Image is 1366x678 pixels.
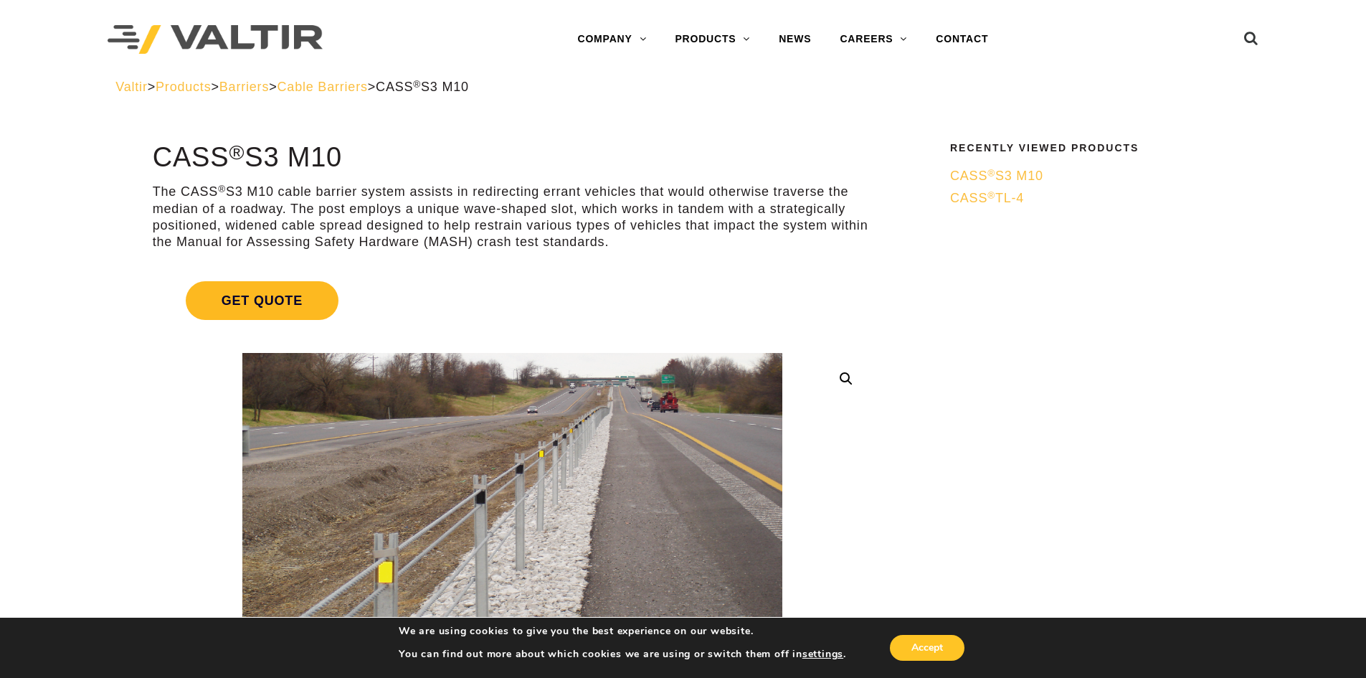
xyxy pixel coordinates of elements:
[802,648,843,661] button: settings
[987,168,995,179] sup: ®
[153,264,872,337] a: Get Quote
[115,80,147,94] a: Valtir
[156,80,211,94] a: Products
[229,141,245,164] sup: ®
[950,143,1241,154] h2: Recently Viewed Products
[186,281,338,320] span: Get Quote
[115,79,1251,95] div: > > > >
[219,80,269,94] a: Barriers
[833,366,859,392] a: 🔍
[764,25,825,54] a: NEWS
[921,25,1002,54] a: CONTACT
[563,25,660,54] a: COMPANY
[413,79,421,90] sup: ®
[950,169,1043,183] span: CASS S3 M10
[987,190,995,201] sup: ®
[890,635,964,661] button: Accept
[825,25,921,54] a: CAREERS
[153,143,872,173] h1: CASS S3 M10
[950,168,1241,184] a: CASS®S3 M10
[399,648,846,661] p: You can find out more about which cookies we are using or switch them off in .
[218,184,226,194] sup: ®
[108,25,323,55] img: Valtir
[950,190,1241,207] a: CASS®TL-4
[399,625,846,638] p: We are using cookies to give you the best experience on our website.
[376,80,469,94] span: CASS S3 M10
[278,80,368,94] a: Cable Barriers
[660,25,764,54] a: PRODUCTS
[153,184,872,251] p: The CASS S3 M10 cable barrier system assists in redirecting errant vehicles that would otherwise ...
[950,191,1024,205] span: CASS TL-4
